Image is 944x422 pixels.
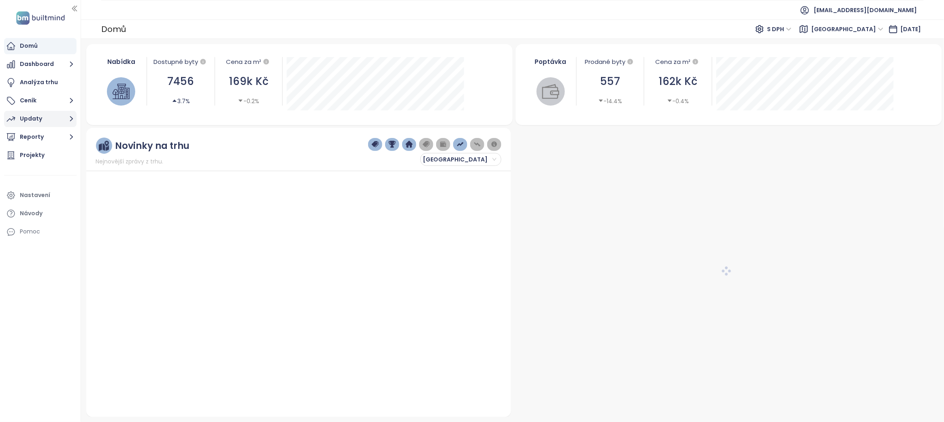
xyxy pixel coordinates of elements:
[96,157,164,166] span: Nejnovější zprávy z trhu.
[4,206,77,222] a: Návody
[20,208,43,218] div: Návody
[406,141,413,148] img: home-dark-blue.png
[172,98,177,104] span: caret-up
[812,23,884,35] span: Praha
[4,187,77,204] a: Nastavení
[172,97,190,106] div: 3.7%
[372,141,379,148] img: price-tag-dark-blue.png
[219,73,279,90] div: 169k Kč
[115,141,190,151] div: Novinky na trhu
[423,141,430,148] img: price-tag-grey.png
[100,57,143,66] div: Nabídka
[648,57,708,67] div: Cena za m²
[440,141,447,148] img: wallet-dark-grey.png
[491,141,498,148] img: information-circle.png
[238,97,259,106] div: -0.2%
[598,97,622,106] div: -14.4%
[151,57,211,67] div: Dostupné byty
[814,0,917,20] span: [EMAIL_ADDRESS][DOMAIN_NAME]
[529,57,572,66] div: Poptávka
[4,147,77,163] a: Projekty
[423,153,497,165] span: Praha
[598,98,604,104] span: caret-down
[667,98,673,104] span: caret-down
[20,227,40,237] div: Pomoc
[20,77,58,87] div: Analýza trhu
[901,25,921,33] span: [DATE]
[20,114,42,124] div: Updaty
[101,21,126,37] div: Domů
[4,224,77,240] div: Pomoc
[474,141,481,148] img: price-decreases.png
[648,73,708,90] div: 162k Kč
[457,141,464,148] img: price-increases.png
[151,73,211,90] div: 7456
[4,129,77,145] button: Reporty
[581,57,640,67] div: Prodané byty
[113,83,130,100] img: house
[542,83,559,100] img: wallet
[4,111,77,127] button: Updaty
[389,141,396,148] img: trophy-dark-blue.png
[581,73,640,90] div: 557
[20,150,45,160] div: Projekty
[14,10,67,26] img: logo
[4,74,77,91] a: Analýza trhu
[238,98,243,104] span: caret-down
[20,190,50,200] div: Nastavení
[4,38,77,54] a: Domů
[4,93,77,109] button: Ceník
[4,56,77,72] button: Dashboard
[99,141,109,151] img: ruler
[20,41,38,51] div: Domů
[767,23,792,35] span: S DPH
[226,57,261,67] div: Cena za m²
[667,97,689,106] div: -0.4%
